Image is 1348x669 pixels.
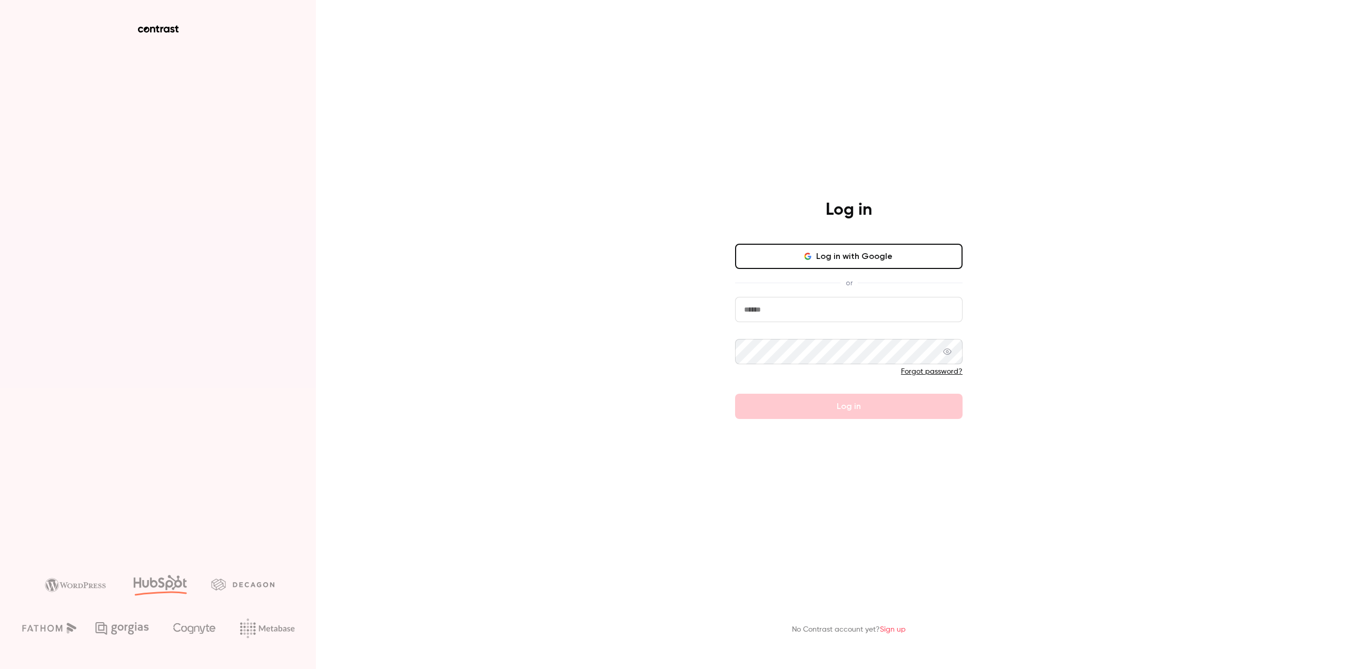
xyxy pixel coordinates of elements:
img: decagon [211,578,274,590]
span: or [840,277,858,288]
a: Sign up [880,626,906,633]
button: Log in with Google [735,244,963,269]
a: Forgot password? [901,368,963,375]
p: No Contrast account yet? [792,624,906,635]
h4: Log in [826,199,872,221]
